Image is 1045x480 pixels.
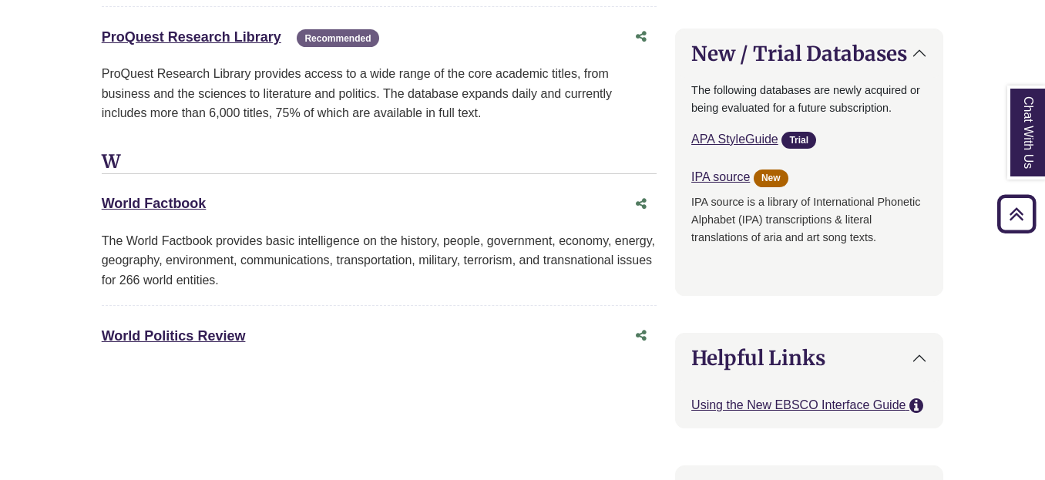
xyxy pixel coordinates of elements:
[676,29,943,78] button: New / Trial Databases
[626,190,657,219] button: Share this database
[102,231,657,290] div: The World Factbook provides basic intelligence on the history, people, government, economy, energ...
[691,193,927,264] p: IPA source is a library of International Phonetic Alphabet (IPA) transcriptions & literal transla...
[102,29,281,45] a: ProQuest Research Library
[297,29,378,47] span: Recommended
[102,328,246,344] a: World Politics Review
[102,196,207,211] a: World Factbook
[754,170,788,187] span: New
[691,398,909,411] a: Using the New EBSCO Interface Guide
[626,321,657,351] button: Share this database
[102,64,657,123] p: ProQuest Research Library provides access to a wide range of the core academic titles, from busin...
[102,151,657,174] h3: W
[992,203,1041,224] a: Back to Top
[691,133,778,146] a: APA StyleGuide
[691,82,927,117] p: The following databases are newly acquired or being evaluated for a future subscription.
[626,22,657,52] button: Share this database
[691,170,750,183] a: IPA source
[781,132,816,149] span: Trial
[676,334,943,382] button: Helpful Links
